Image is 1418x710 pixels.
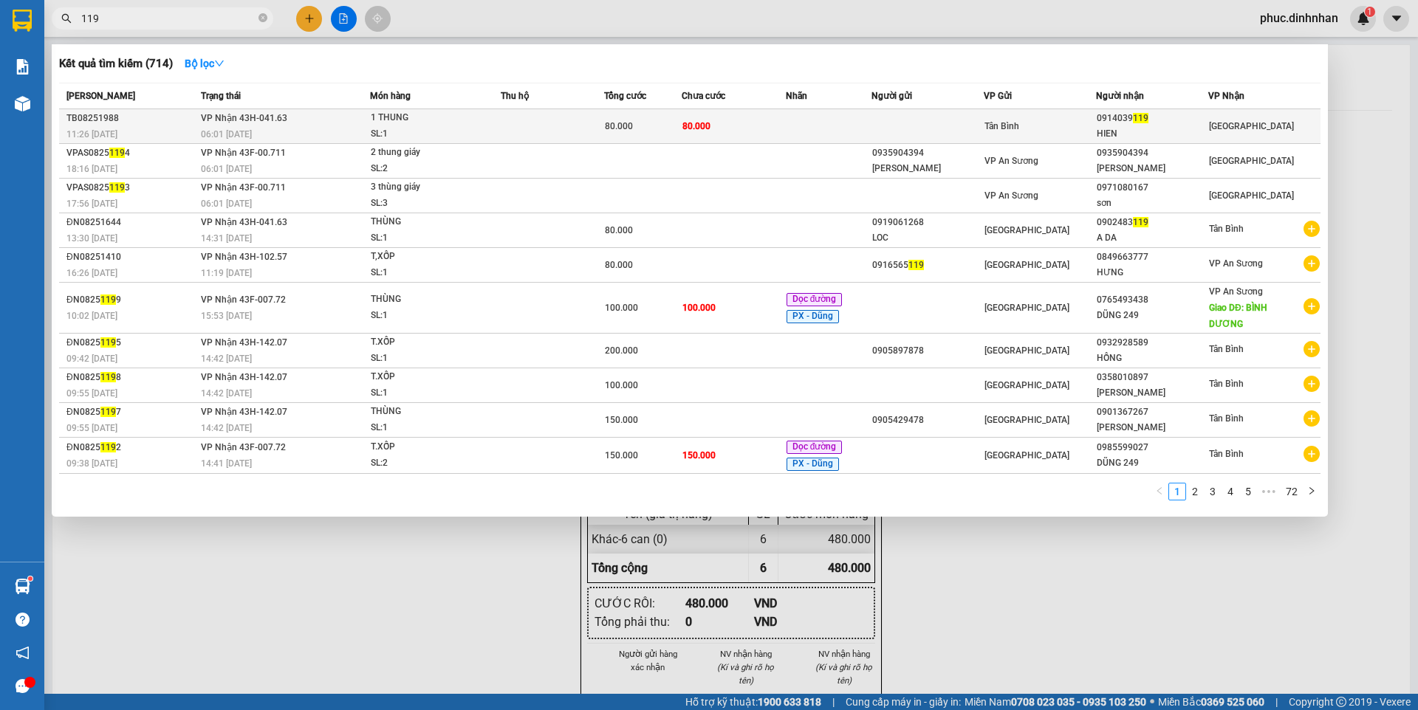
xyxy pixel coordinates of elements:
li: 5 [1239,483,1257,500]
a: 3 [1205,483,1221,500]
div: 0905897878 [872,343,983,359]
span: Tân Bình [1209,449,1244,459]
span: VP Nhận 43H-142.07 [201,372,287,382]
div: THÙNG [371,404,482,420]
span: 11:19 [DATE] [201,268,252,278]
span: 119 [109,148,125,158]
div: LOC [872,230,983,246]
span: VP An Sương [984,156,1038,166]
span: 14:42 [DATE] [201,423,252,433]
li: 3 [1204,483,1222,500]
span: 80.000 [605,260,633,270]
span: Chưa cước [682,91,725,101]
div: SL: 2 [371,455,482,472]
span: notification [16,646,30,660]
span: 06:01 [DATE] [201,129,252,139]
div: HIEN [1097,126,1208,142]
img: warehouse-icon [15,579,30,594]
span: plus-circle [1304,410,1320,427]
div: [PERSON_NAME] [1097,161,1208,176]
div: DŨNG 249 [1097,308,1208,323]
span: plus-circle [1304,376,1320,392]
span: 119 [1133,217,1148,227]
img: logo-vxr [13,10,32,32]
span: left [1155,486,1164,495]
div: ĐN08251644 [66,215,196,230]
span: 13:30 [DATE] [66,233,117,244]
strong: Bộ lọc [185,58,225,69]
div: SL: 1 [371,265,482,281]
span: [GEOGRAPHIC_DATA] [1209,156,1294,166]
li: 4 [1222,483,1239,500]
a: 4 [1222,483,1239,500]
span: VP An Sương [984,190,1038,201]
div: [PERSON_NAME] [872,161,983,176]
sup: 1 [28,576,32,581]
span: VP Nhận 43H-142.07 [201,407,287,417]
span: 15:53 [DATE] [201,311,252,321]
a: 5 [1240,483,1256,500]
span: plus-circle [1304,298,1320,314]
div: 0358010897 [1097,370,1208,385]
span: Dọc đường [787,293,843,306]
div: ĐN0825 7 [66,404,196,420]
span: 119 [100,294,116,305]
span: question-circle [16,613,30,627]
div: 0849663777 [1097,249,1208,265]
span: 09:38 [DATE] [66,458,117,469]
div: ĐN0825 8 [66,370,196,385]
span: VP Nhận 43F-00.711 [201,182,286,193]
li: 1 [1168,483,1186,500]
div: [PERSON_NAME] [1097,420,1208,435]
button: right [1303,483,1321,500]
span: environment [7,82,18,92]
div: SL: 1 [371,385,482,401]
span: down [214,58,225,69]
span: VP Gửi [984,91,1012,101]
span: plus-circle [1304,341,1320,357]
img: solution-icon [15,59,30,75]
span: 06:01 [DATE] [201,164,252,174]
div: [PERSON_NAME] [1097,385,1208,401]
span: Người nhận [1096,91,1144,101]
span: [GEOGRAPHIC_DATA] [1209,121,1294,131]
span: 16:26 [DATE] [66,268,117,278]
span: [GEOGRAPHIC_DATA] [984,380,1069,390]
div: SL: 1 [371,351,482,367]
div: T.XỐP [371,439,482,455]
span: 119 [908,260,924,270]
span: Tân Bình [1209,224,1244,234]
span: Tân Bình [984,121,1019,131]
span: [GEOGRAPHIC_DATA] [984,260,1069,270]
li: Next 5 Pages [1257,483,1281,500]
span: 119 [100,337,116,348]
span: Giao DĐ: BÌNH DƯƠNG [1209,303,1267,329]
div: HỒNG [1097,351,1208,366]
span: Tổng cước [604,91,646,101]
div: 0919061268 [872,215,983,230]
span: Người gửi [871,91,912,101]
span: VP An Sương [1209,258,1263,269]
a: 1 [1169,483,1185,500]
span: 80.000 [605,121,633,131]
span: close-circle [258,13,267,22]
span: 119 [100,442,116,452]
input: Tìm tên, số ĐT hoặc mã đơn [81,10,256,27]
span: VP Nhận 43H-041.63 [201,217,287,227]
div: HƯNG [1097,265,1208,280]
span: VP Nhận 43H-102.57 [201,252,287,262]
span: 119 [100,407,116,417]
span: 150.000 [605,415,638,425]
span: VP Nhận 43H-142.07 [201,337,287,348]
li: VP VP An Sương [7,63,102,79]
div: THÙNG [371,214,482,230]
div: ĐN08251410 [66,249,196,265]
span: Tân Bình [1209,344,1244,354]
span: [GEOGRAPHIC_DATA] [984,415,1069,425]
span: 80.000 [605,225,633,235]
div: 0902483 [1097,215,1208,230]
div: A DA [1097,230,1208,246]
div: SL: 1 [371,308,482,324]
span: 09:42 [DATE] [66,354,117,364]
span: ••• [1257,483,1281,500]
